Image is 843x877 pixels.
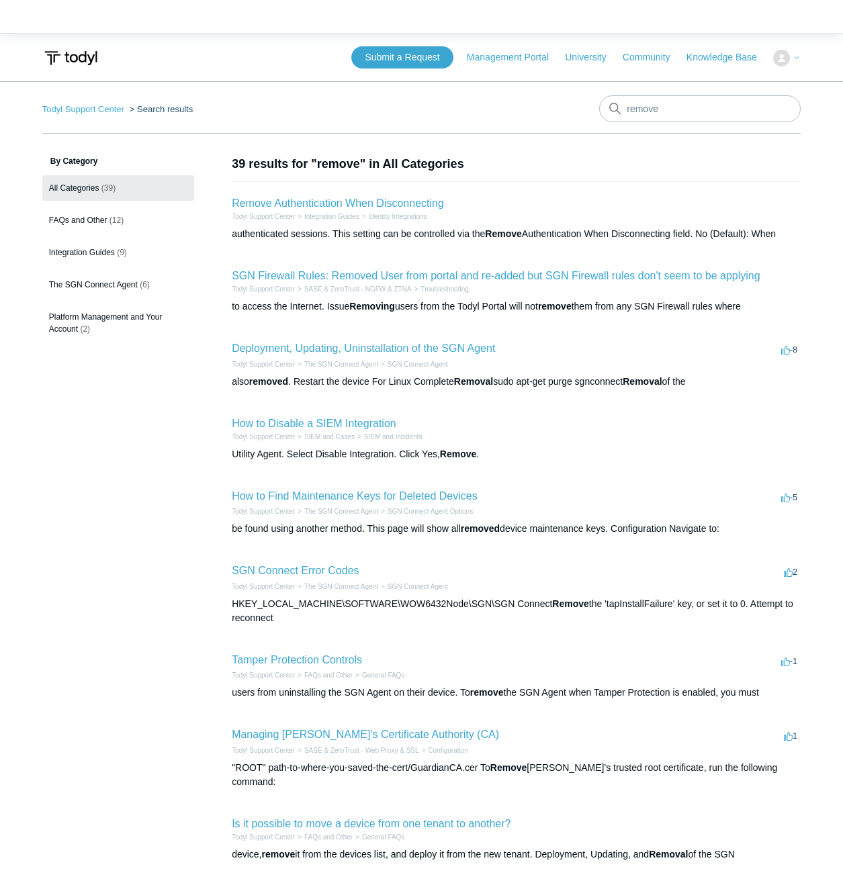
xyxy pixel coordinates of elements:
div: users from uninstalling the SGN Agent on their device. To the SGN Agent when Tamper Protection is... [232,686,801,700]
a: Deployment, Updating, Uninstallation of the SGN Agent [232,342,495,354]
a: General FAQs [362,672,404,679]
input: Search [599,95,801,122]
a: SGN Connect Agent [388,361,448,368]
li: Todyl Support Center [232,359,295,369]
li: SASE & ZeroTrust - Web Proxy & SSL [295,745,418,755]
span: Platform Management and Your Account [49,312,163,334]
a: SGN Connect Agent Options [388,508,473,515]
li: Todyl Support Center [232,670,295,680]
a: Platform Management and Your Account (2) [42,304,194,342]
a: How to Disable a SIEM Integration [232,418,396,429]
em: Removal [454,376,493,387]
em: Remove [552,598,588,609]
a: Todyl Support Center [232,672,295,679]
li: SGN Connect Agent [378,582,448,592]
a: Todyl Support Center [232,213,295,220]
a: Todyl Support Center [232,361,295,368]
a: Remove Authentication When Disconnecting [232,197,444,209]
a: SIEM and Cases [304,433,355,441]
li: The SGN Connect Agent [295,506,378,516]
span: (6) [140,280,150,289]
li: FAQs and Other [295,832,353,842]
li: SGN Connect Agent Options [378,506,473,516]
li: SGN Connect Agent [378,359,448,369]
span: (2) [80,324,90,334]
a: The SGN Connect Agent [304,583,378,590]
a: FAQs and Other (12) [42,207,194,233]
a: Tamper Protection Controls [232,654,362,665]
li: The SGN Connect Agent [295,359,378,369]
li: General FAQs [353,832,404,842]
em: Remove [440,449,476,459]
a: Integration Guides (9) [42,240,194,265]
span: (9) [117,248,127,257]
li: SIEM and Cases [295,432,355,442]
em: removed [461,523,500,534]
span: (12) [109,216,124,225]
a: FAQs and Other [304,833,353,841]
a: Management Portal [467,50,562,64]
a: The SGN Connect Agent [304,361,378,368]
span: 2 [784,567,797,577]
li: Identity Integrations [359,212,427,222]
a: How to Find Maintenance Keys for Deleted Devices [232,490,478,502]
img: Todyl Support Center Help Center home page [42,46,99,71]
a: Integration Guides [304,213,359,220]
div: be found using another method. This page will show all device maintenance keys. Configuration Nav... [232,522,801,536]
em: remove [538,301,572,312]
a: Troubleshooting [420,285,468,293]
div: to access the Internet. Issue users from the Todyl Portal will not them from any SGN Firewall rul... [232,299,801,314]
a: Todyl Support Center [232,285,295,293]
li: Todyl Support Center [232,832,295,842]
span: -8 [781,344,798,355]
em: remove [470,687,504,698]
li: Todyl Support Center [232,506,295,516]
div: authenticated sessions. This setting can be controlled via the Authentication When Disconnecting ... [232,227,801,241]
a: All Categories (39) [42,175,194,201]
span: -5 [781,492,798,502]
a: Is it possible to move a device from one tenant to another? [232,818,511,829]
li: Troubleshooting [412,284,469,294]
a: SIEM and Incidents [364,433,423,441]
a: Identity Integrations [368,213,427,220]
span: Integration Guides [49,248,115,257]
span: FAQs and Other [49,216,107,225]
a: Todyl Support Center [42,104,124,114]
span: The SGN Connect Agent [49,280,138,289]
a: Todyl Support Center [232,747,295,754]
div: device, it from the devices list, and deploy it from the new tenant. Deployment, Updating, and of... [232,847,801,862]
div: HKEY_LOCAL_MACHINE\SOFTWARE\WOW6432Node\SGN\SGN Connect the 'tapInstallFailure' key, or set it to... [232,597,801,625]
li: Todyl Support Center [232,432,295,442]
a: Todyl Support Center [232,583,295,590]
h1: 39 results for "remove" in All Categories [232,155,801,173]
li: Todyl Support Center [232,745,295,755]
em: remove [261,849,295,860]
a: SGN Firewall Rules: Removed User from portal and re-added but SGN Firewall rules don't seem to be... [232,270,760,281]
a: Todyl Support Center [232,508,295,515]
span: (39) [101,183,116,193]
a: Knowledge Base [686,50,770,64]
a: Community [623,50,684,64]
div: "ROOT" path-to-where-you-saved-the-cert/GuardianCA.cer To [PERSON_NAME]'s trusted root certificat... [232,761,801,789]
a: General FAQs [362,833,404,841]
li: The SGN Connect Agent [295,582,378,592]
a: SGN Connect Agent [388,583,448,590]
li: Todyl Support Center [232,582,295,592]
em: Removing [349,301,395,312]
em: Removal [649,849,688,860]
a: University [565,50,619,64]
a: SASE & ZeroTrust - NGFW & ZTNA [304,285,412,293]
span: All Categories [49,183,99,193]
a: Todyl Support Center [232,433,295,441]
div: also . Restart the device For Linux Complete sudo apt-get purge sgnconnect of the [232,375,801,389]
li: Todyl Support Center [232,212,295,222]
a: The SGN Connect Agent (6) [42,272,194,297]
a: Configuration [428,747,468,754]
li: SASE & ZeroTrust - NGFW & ZTNA [295,284,412,294]
em: Remove [490,762,527,773]
em: Removal [623,376,662,387]
li: General FAQs [353,670,404,680]
em: removed [249,376,288,387]
li: Search results [127,104,193,114]
li: SIEM and Incidents [355,432,423,442]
